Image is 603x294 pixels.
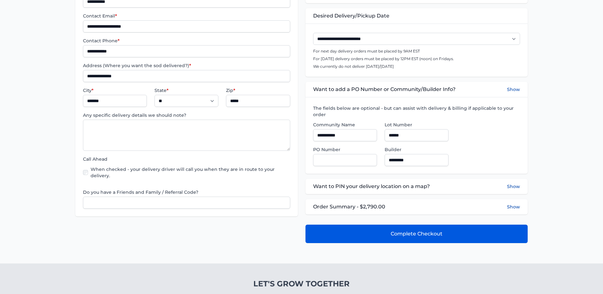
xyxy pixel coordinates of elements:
[83,156,290,162] label: Call Ahead
[219,279,384,289] h4: Let's Grow Together
[385,146,449,153] label: Builder
[385,122,449,128] label: Lot Number
[313,105,520,118] label: The fields below are optional - but can assist with delivery & billing if applicable to your order
[226,87,290,94] label: Zip
[313,49,520,54] p: For next day delivery orders must be placed by 9AM EST
[507,204,520,210] button: Show
[313,64,520,69] p: We currently do not deliver [DATE]/[DATE]
[83,62,290,69] label: Address (Where you want the sod delivered?)
[507,86,520,93] button: Show
[305,225,528,243] button: Complete Checkout
[154,87,218,94] label: State
[507,183,520,190] button: Show
[305,8,528,24] div: Desired Delivery/Pickup Date
[83,13,290,19] label: Contact Email
[313,56,520,61] p: For [DATE] delivery orders must be placed by 12PM EST (noon) on Fridays.
[83,112,290,118] label: Any specific delivery details we should note?
[91,166,290,179] label: When checked - your delivery driver will call you when they are in route to your delivery.
[83,87,147,94] label: City
[391,230,442,238] span: Complete Checkout
[313,86,456,93] span: Want to add a PO Number or Community/Builder Info?
[83,38,290,44] label: Contact Phone
[313,183,430,190] span: Want to PIN your delivery location on a map?
[313,122,377,128] label: Community Name
[83,189,290,195] label: Do you have a Friends and Family / Referral Code?
[313,203,385,211] span: Order Summary - $2,790.00
[313,146,377,153] label: PO Number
